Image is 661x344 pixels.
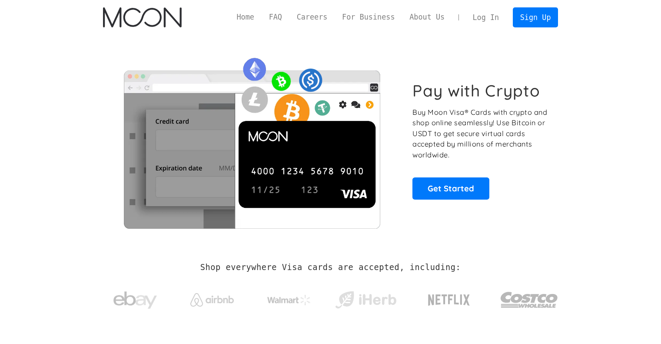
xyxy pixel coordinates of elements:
p: Buy Moon Visa® Cards with crypto and shop online seamlessly! Use Bitcoin or USDT to get secure vi... [412,107,548,160]
a: Careers [289,12,335,23]
img: iHerb [333,289,398,311]
h1: Pay with Crypto [412,81,540,100]
img: Costco [500,284,558,316]
img: Walmart [267,295,311,305]
a: home [103,7,182,27]
a: Airbnb [179,284,244,311]
a: Netflix [410,281,488,315]
img: Airbnb [190,293,234,307]
a: For Business [335,12,402,23]
a: iHerb [333,280,398,316]
a: ebay [103,278,168,318]
a: Walmart [256,286,321,310]
img: Moon Logo [103,7,182,27]
a: About Us [402,12,452,23]
img: Moon Cards let you spend your crypto anywhere Visa is accepted. [103,52,401,228]
a: Home [229,12,262,23]
a: Log In [465,8,506,27]
a: Get Started [412,177,489,199]
a: Costco [500,275,558,321]
img: ebay [113,287,157,314]
img: Netflix [427,289,471,311]
a: Sign Up [513,7,558,27]
h2: Shop everywhere Visa cards are accepted, including: [200,263,461,272]
a: FAQ [262,12,289,23]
